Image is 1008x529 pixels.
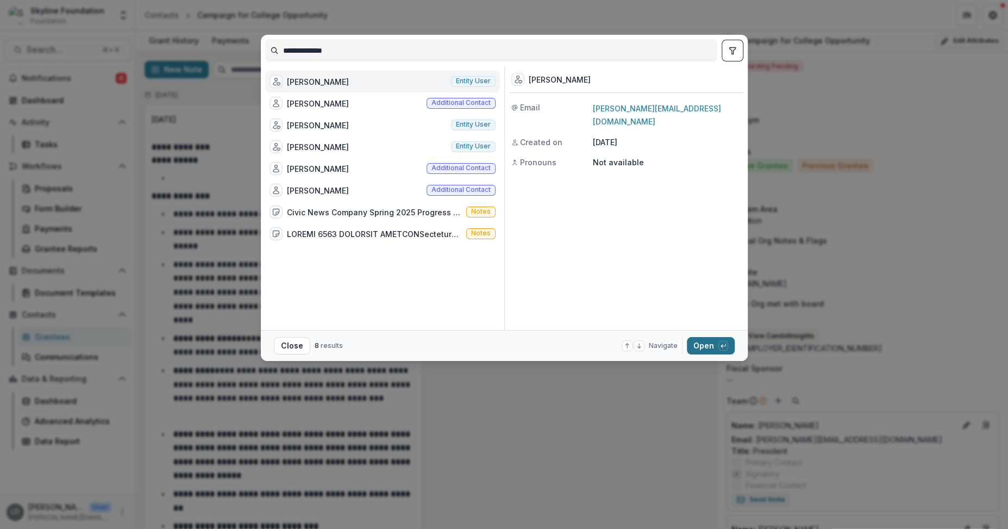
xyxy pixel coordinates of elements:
div: [PERSON_NAME] [287,76,349,88]
span: Entity user [456,121,491,128]
a: [PERSON_NAME][EMAIL_ADDRESS][DOMAIN_NAME] [593,104,721,126]
span: Created on [520,136,562,148]
div: [PERSON_NAME] [287,141,349,153]
button: Open [687,337,735,354]
span: 8 [315,341,319,350]
span: Navigate [649,341,678,351]
button: Close [274,337,310,354]
span: Notes [471,229,491,237]
p: [DATE] [593,136,741,148]
span: Entity user [456,142,491,150]
span: Additional contact [431,164,491,172]
div: [PERSON_NAME] [287,98,349,109]
div: [PERSON_NAME] [287,163,349,175]
span: Email [520,102,540,113]
p: Not available [593,157,741,168]
span: Additional contact [431,186,491,194]
span: Additional contact [431,99,491,107]
div: [PERSON_NAME] [287,120,349,131]
span: Notes [471,208,491,215]
div: LOREMI 6563 DOLORSIT AMETCONSecteturad &eli; Seddoeiusmodte Incididun Utlab Etdolo – Magnaa Enima... [287,228,462,240]
div: [PERSON_NAME] [529,74,591,85]
span: Entity user [456,77,491,85]
span: Pronouns [520,157,556,168]
div: Civic News Company Spring 2025 Progress ReportConsolidated operations under a new COO ([PERSON_NA... [287,207,462,218]
div: [PERSON_NAME] [287,185,349,196]
button: toggle filters [722,40,743,61]
span: results [321,341,343,350]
